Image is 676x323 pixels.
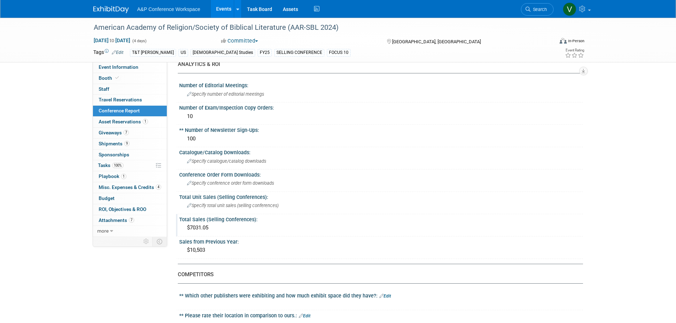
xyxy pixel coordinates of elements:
[99,86,109,92] span: Staff
[93,128,167,138] a: Giveaways7
[93,182,167,193] a: Misc. Expenses & Credits4
[179,80,583,89] div: Number of Editorial Meetings:
[93,150,167,160] a: Sponsorships
[187,203,279,208] span: Specify total unit sales (selling conferences)
[185,133,578,144] div: 100
[156,184,161,190] span: 4
[219,37,261,45] button: Committed
[187,91,264,97] span: Specify number of editorial meetings
[97,228,109,234] span: more
[179,192,583,201] div: Total Unit Sales (Selling Conferences):
[185,111,578,122] div: 10
[179,147,583,156] div: Catalogue/Catalog Downloads:
[130,49,176,56] div: T&T [PERSON_NAME]
[99,97,142,102] span: Travel Reservations
[379,294,391,299] a: Edit
[93,193,167,204] a: Budget
[521,3,554,16] a: Search
[99,184,161,190] span: Misc. Expenses & Credits
[129,217,134,223] span: 7
[274,49,324,56] div: SELLING CONFERENCE
[115,76,119,80] i: Booth reservation complete
[560,38,567,44] img: Format-Inperson.png
[99,195,115,201] span: Budget
[93,215,167,226] a: Attachments7
[93,37,131,44] span: [DATE] [DATE]
[132,39,147,43] span: (4 days)
[99,217,134,223] span: Attachments
[109,38,115,43] span: to
[99,173,126,179] span: Playbook
[140,237,153,246] td: Personalize Event Tab Strip
[93,226,167,236] a: more
[152,237,167,246] td: Toggle Event Tabs
[258,49,272,56] div: FY25
[143,119,148,124] span: 1
[93,73,167,84] a: Booth
[93,160,167,171] a: Tasks100%
[93,84,167,95] a: Staff
[178,49,188,56] div: US
[179,236,583,245] div: Sales from Previous Year:
[123,130,129,135] span: 7
[179,310,583,319] div: ** Please rate their location in comparison to ours.:
[99,119,148,124] span: Asset Reservations
[179,125,583,134] div: ** Number of Newsletter Sign-Ups:
[93,95,167,105] a: Travel Reservations
[124,141,130,146] span: 9
[187,158,266,164] span: Specify catalogue/catalog downloads
[179,169,583,178] div: Conference Order Form Downloads:
[93,204,167,215] a: ROI, Objectives & ROO
[99,75,120,81] span: Booth
[185,222,578,233] div: $7031.05
[93,171,167,182] a: Playbook1
[327,49,351,56] div: FOCUS 10
[93,139,167,149] a: Shipments9
[93,106,167,116] a: Conference Report
[112,163,123,168] span: 100%
[531,7,547,12] span: Search
[93,62,167,73] a: Event Information
[99,130,129,135] span: Giveaways
[112,50,123,55] a: Edit
[512,37,585,48] div: Event Format
[179,214,583,223] div: Total Sales (Selling Conferences):
[565,49,584,52] div: Event Rating
[178,61,578,68] div: ANALYTICS & ROI
[99,64,138,70] span: Event Information
[185,245,578,256] div: $10,503
[191,49,255,56] div: [DEMOGRAPHIC_DATA] Studies
[137,6,200,12] span: A&P Conference Workspace
[99,141,130,146] span: Shipments
[98,162,123,168] span: Tasks
[568,38,584,44] div: In-Person
[178,271,578,278] div: COMPETITORS
[99,206,146,212] span: ROI, Objectives & ROO
[179,102,583,111] div: Number of Exam/Inspection Copy Orders:
[392,39,481,44] span: [GEOGRAPHIC_DATA], [GEOGRAPHIC_DATA]
[93,117,167,127] a: Asset Reservations1
[299,313,310,318] a: Edit
[121,174,126,179] span: 1
[563,2,576,16] img: Vivien Quick
[91,21,543,34] div: American Academy of Religion/Society of Biblical Literature (AAR-SBL 2024)
[93,49,123,57] td: Tags
[93,6,129,13] img: ExhibitDay
[99,108,140,113] span: Conference Report
[187,180,274,186] span: Specify conference order form downloads
[179,290,583,300] div: ** Which other publishers were exhibiting and how much exhibit space did they have?:
[99,152,129,157] span: Sponsorships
